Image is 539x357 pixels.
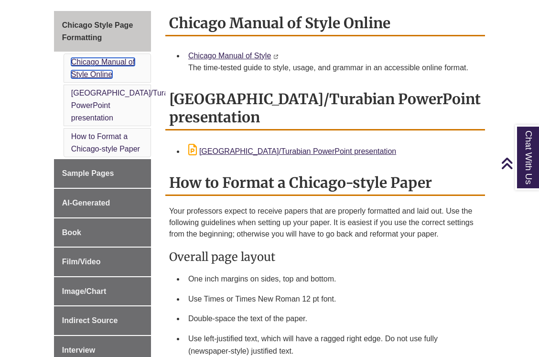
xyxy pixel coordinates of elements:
[54,306,151,335] a: Indirect Source
[62,316,118,325] span: Indirect Source
[169,249,481,264] h3: Overall page layout
[71,132,140,153] a: How to Format a Chicago-style Paper
[184,269,481,289] li: One inch margins on sides, top and bottom.
[62,258,101,266] span: Film/Video
[62,346,95,354] span: Interview
[188,147,396,155] a: [GEOGRAPHIC_DATA]/Turabian PowerPoint presentation
[62,21,133,42] span: Chicago Style Page Formatting
[165,87,485,130] h2: [GEOGRAPHIC_DATA]/Turabian PowerPoint presentation
[62,169,114,177] span: Sample Pages
[165,11,485,36] h2: Chicago Manual of Style Online
[54,11,151,52] a: Chicago Style Page Formatting
[188,62,477,74] div: The time-tested guide to style, usage, and grammar in an accessible online format.
[184,289,481,309] li: Use Times or Times New Roman 12 pt font.
[188,52,271,60] a: Chicago Manual of Style
[62,287,106,295] span: Image/Chart
[54,218,151,247] a: Book
[54,189,151,217] a: AI-Generated
[165,171,485,196] h2: How to Format a Chicago-style Paper
[184,309,481,329] li: Double-space the text of the paper.
[169,206,481,240] p: Your professors expect to receive papers that are properly formatted and laid out. Use the follow...
[71,89,183,121] a: [GEOGRAPHIC_DATA]/Turabian PowerPoint presentation
[71,58,135,78] a: Chicago Manual of Style Online
[273,54,279,59] i: This link opens in a new window
[54,248,151,276] a: Film/Video
[62,228,81,237] span: Book
[54,159,151,188] a: Sample Pages
[501,157,537,170] a: Back to Top
[62,199,110,207] span: AI-Generated
[54,277,151,306] a: Image/Chart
